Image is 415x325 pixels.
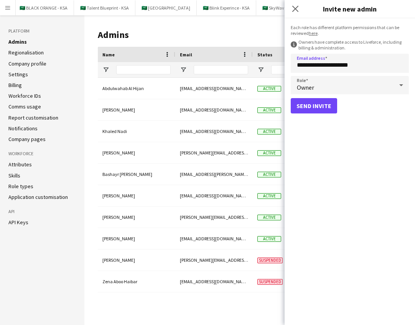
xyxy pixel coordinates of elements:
[8,219,28,226] a: API Keys
[257,52,272,57] span: Status
[194,65,248,74] input: Email Filter Input
[175,164,253,185] div: [EMAIL_ADDRESS][PERSON_NAME][DOMAIN_NAME]
[257,107,281,113] span: Active
[8,92,41,99] a: Workforce IDs
[98,78,175,99] div: Abdulwahab Al Hijan
[257,66,264,73] button: Open Filter Menu
[98,207,175,228] div: [PERSON_NAME]
[8,49,44,56] a: Regionalisation
[257,258,283,263] span: Suspended
[257,279,283,285] span: Suspended
[256,0,306,15] button: 🇸🇦 SkyWaves - KSA
[8,82,22,89] a: Billing
[175,121,253,142] div: [EMAIL_ADDRESS][DOMAIN_NAME]
[102,52,115,57] span: Name
[291,98,337,113] button: Send invite
[8,114,58,121] a: Report customisation
[180,52,192,57] span: Email
[116,65,171,74] input: Name Filter Input
[175,185,253,206] div: [EMAIL_ADDRESS][DOMAIN_NAME]
[257,129,281,135] span: Active
[175,249,253,271] div: [PERSON_NAME][EMAIL_ADDRESS][PERSON_NAME][DOMAIN_NAME]
[8,60,46,67] a: Company profile
[291,39,409,51] div: Owners have complete access to Liveforce, including billing & administration.
[98,121,175,142] div: Khaled Nadi
[297,84,314,91] span: Owner
[257,215,281,220] span: Active
[98,185,175,206] div: [PERSON_NAME]
[175,228,253,249] div: [EMAIL_ADDRESS][DOMAIN_NAME]
[8,71,28,78] a: Settings
[257,193,281,199] span: Active
[257,150,281,156] span: Active
[8,103,41,110] a: Comms usage
[8,38,27,45] a: Admins
[74,0,135,15] button: 🇸🇦 Talent Blueprint - KSA
[8,183,33,190] a: Role types
[13,0,74,15] button: 🇸🇦 BLACK ORANGE - KSA
[175,99,253,120] div: [EMAIL_ADDRESS][DOMAIN_NAME]
[175,271,253,292] div: [EMAIL_ADDRESS][DOMAIN_NAME]
[8,172,20,179] a: Skills
[8,28,76,34] h3: Platform
[175,78,253,99] div: [EMAIL_ADDRESS][DOMAIN_NAME]
[8,194,68,200] a: Application customisation
[257,172,281,177] span: Active
[271,65,325,74] input: Status Filter Input
[98,164,175,185] div: Bashayr [PERSON_NAME]
[257,236,281,242] span: Active
[285,4,415,14] h3: Invite new admin
[175,207,253,228] div: [PERSON_NAME][EMAIL_ADDRESS][DOMAIN_NAME]
[8,136,46,143] a: Company pages
[98,249,175,271] div: [PERSON_NAME]
[98,29,344,41] h1: Admins
[8,161,32,168] a: Attributes
[135,0,197,15] button: 🇸🇦 [GEOGRAPHIC_DATA]
[98,99,175,120] div: [PERSON_NAME]
[309,30,318,36] a: here
[257,86,281,92] span: Active
[98,142,175,163] div: [PERSON_NAME]
[175,142,253,163] div: [PERSON_NAME][EMAIL_ADDRESS][PERSON_NAME][DOMAIN_NAME]
[102,66,109,73] button: Open Filter Menu
[8,125,38,132] a: Notifications
[98,228,175,249] div: [PERSON_NAME]
[180,66,187,73] button: Open Filter Menu
[98,271,175,292] div: Zena Aboo Haibar
[291,25,409,36] div: Each role has different platform permissions that can be reviewed .
[197,0,256,15] button: 🇸🇦 Blink Experince - KSA
[8,150,76,157] h3: Workforce
[8,208,76,215] h3: API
